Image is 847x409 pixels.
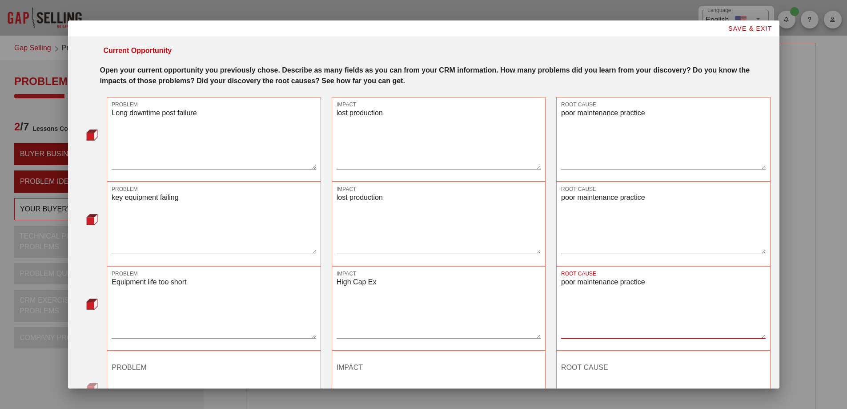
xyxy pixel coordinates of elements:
div: Current Opportunity [104,45,172,56]
label: ROOT CAUSE [561,101,596,108]
label: IMPACT [337,186,356,193]
label: IMPACT [337,271,356,277]
label: PROBLEM [112,186,138,193]
label: PROBLEM [112,101,138,108]
span: SAVE & EXIT [728,25,772,32]
strong: Open your current opportunity you previously chose. Describe as many fields as you can from your ... [100,66,750,85]
label: IMPACT [337,101,356,108]
img: question-bullet.png [86,383,98,394]
label: ROOT CAUSE [561,271,596,277]
img: question-bullet-actve.png [86,214,98,225]
img: question-bullet-actve.png [86,129,98,141]
button: SAVE & EXIT [721,20,779,36]
label: ROOT CAUSE [561,186,596,193]
img: question-bullet-actve.png [86,298,98,310]
label: PROBLEM [112,271,138,277]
